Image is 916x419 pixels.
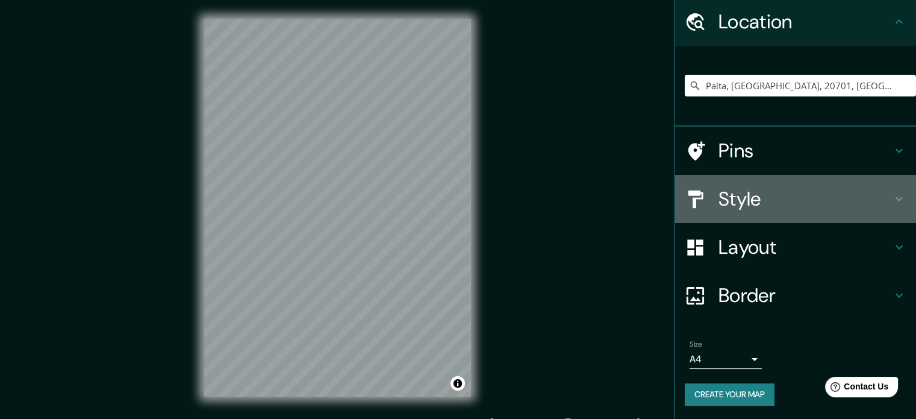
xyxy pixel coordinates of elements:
div: Pins [675,127,916,175]
h4: Pins [718,139,892,163]
div: A4 [690,350,762,369]
input: Pick your city or area [685,75,916,96]
h4: Location [718,10,892,34]
div: Style [675,175,916,223]
h4: Layout [718,235,892,259]
canvas: Map [204,19,471,397]
div: Border [675,271,916,320]
button: Create your map [685,383,774,406]
h4: Border [718,283,892,307]
label: Size [690,339,702,350]
h4: Style [718,187,892,211]
button: Toggle attribution [450,376,465,391]
div: Layout [675,223,916,271]
iframe: Help widget launcher [809,372,903,406]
